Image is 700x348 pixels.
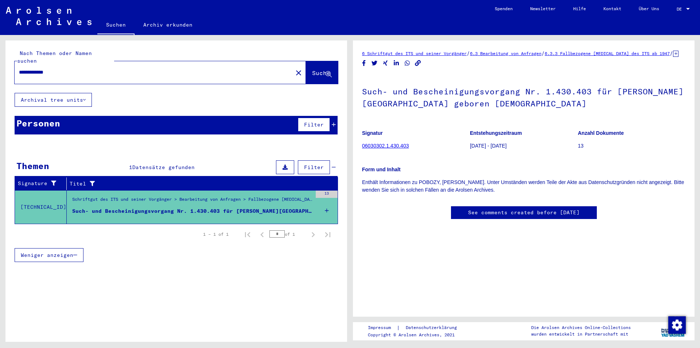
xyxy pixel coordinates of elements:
button: Archival tree units [15,93,92,107]
span: DE [677,7,685,12]
button: Clear [291,65,306,80]
button: Share on Facebook [360,59,368,68]
b: Form und Inhalt [362,167,401,172]
div: Signature [18,178,68,189]
div: of 1 [269,231,306,238]
div: Such- und Bescheinigungsvorgang Nr. 1.430.403 für [PERSON_NAME][GEOGRAPHIC_DATA] geboren [DEMOGRA... [72,207,312,215]
p: 13 [578,142,685,150]
span: Datensätze gefunden [132,164,195,171]
a: See comments created before [DATE] [468,209,580,216]
div: 1 – 1 of 1 [203,231,229,238]
button: Last page [320,227,335,242]
button: Filter [298,160,330,174]
span: / [541,50,545,56]
p: Die Arolsen Archives Online-Collections [531,324,631,331]
b: Signatur [362,130,383,136]
button: First page [240,227,255,242]
a: Datenschutzerklärung [400,324,466,332]
button: Share on Xing [382,59,389,68]
a: Impressum [368,324,397,332]
span: Weniger anzeigen [21,252,73,258]
span: Suche [312,69,330,77]
p: [DATE] - [DATE] [470,142,577,150]
img: yv_logo.png [660,322,687,340]
span: 1 [129,164,132,171]
p: wurden entwickelt in Partnerschaft mit [531,331,631,337]
div: Signature [18,180,61,187]
mat-icon: close [294,69,303,77]
div: Themen [16,159,49,172]
div: Titel [70,178,331,189]
div: 13 [316,191,338,198]
button: Share on WhatsApp [404,59,411,68]
div: Titel [70,180,323,188]
td: [TECHNICAL_ID] [15,190,67,224]
button: Previous page [255,227,269,242]
a: 06030302.1.430.403 [362,143,409,149]
p: Copyright © Arolsen Archives, 2021 [368,332,466,338]
a: Archiv erkunden [135,16,201,34]
div: | [368,324,466,332]
a: 6 Schriftgut des ITS und seiner Vorgänger [362,51,467,56]
a: 6.3 Bearbeitung von Anfragen [470,51,541,56]
img: Zustimmung ändern [668,316,686,334]
button: Share on Twitter [371,59,378,68]
h1: Such- und Bescheinigungsvorgang Nr. 1.430.403 für [PERSON_NAME][GEOGRAPHIC_DATA] geboren [DEMOGRA... [362,75,685,119]
div: Schriftgut des ITS und seiner Vorgänger > Bearbeitung von Anfragen > Fallbezogene [MEDICAL_DATA] ... [72,196,312,206]
img: Arolsen_neg.svg [6,7,92,25]
button: Filter [298,118,330,132]
button: Copy link [414,59,422,68]
button: Next page [306,227,320,242]
button: Suche [306,61,338,84]
span: Filter [304,164,324,171]
a: Suchen [97,16,135,35]
mat-label: Nach Themen oder Namen suchen [17,50,92,64]
p: Enthält Informationen zu POBOZY, [PERSON_NAME]. Unter Umständen werden Teile der Akte aus Datensc... [362,179,685,194]
b: Entstehungszeitraum [470,130,522,136]
span: / [467,50,470,56]
span: Filter [304,121,324,128]
span: / [670,50,673,56]
button: Weniger anzeigen [15,248,83,262]
a: 6.3.3 Fallbezogene [MEDICAL_DATA] des ITS ab 1947 [545,51,670,56]
div: Personen [16,117,60,130]
button: Share on LinkedIn [393,59,400,68]
b: Anzahl Dokumente [578,130,624,136]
